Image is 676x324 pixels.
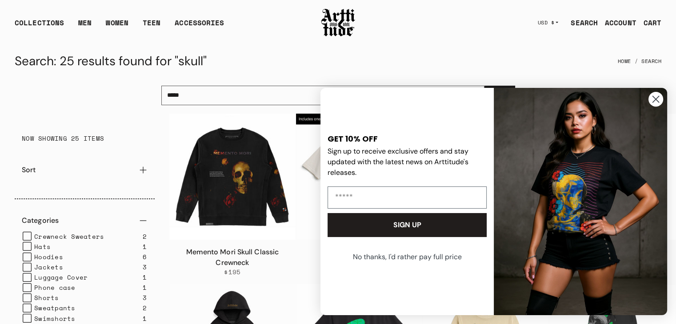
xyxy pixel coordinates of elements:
[320,8,356,38] img: Arttitude
[186,247,279,267] a: Memento Mori Skull Classic Crewneck
[169,114,296,240] img: Memento Mori Skull Classic Crewneck
[532,13,564,32] button: USD $
[15,159,155,181] button: Sort
[328,146,468,177] span: Sign up to receive exclusive offers and stay updated with the latest news on Arttitude's releases.
[143,17,160,35] a: TEEN
[296,114,422,240] a: Electric Sunflower Skull Collector-SetElectric Sunflower Skull Collector-Set
[34,252,63,262] span: Hoodies
[175,17,224,35] div: ACCESSORIES
[636,14,661,32] a: Open cart
[34,313,76,324] span: Swimshorts
[143,282,147,292] span: 1
[34,272,88,282] span: Luggage Cover
[312,79,676,324] div: FLYOUT Form
[296,114,422,240] img: Electric Sunflower Skull Collector-Set
[34,231,104,241] span: Crewneck Sweaters
[15,17,64,35] div: COLLECTIONS
[564,14,598,32] a: SEARCH
[34,292,59,303] span: Shorts
[143,262,147,272] span: 3
[34,262,63,272] span: Jackets
[598,14,636,32] a: ACCOUNT
[538,19,555,26] span: USD $
[106,17,128,35] a: WOMEN
[169,114,296,240] a: Memento Mori Skull Classic CrewneckMemento Mori Skull Classic Crewneck
[631,51,662,71] li: Search
[327,246,488,268] button: No thanks, I'd rather pay full price
[34,303,76,313] span: Sweatpants
[8,17,231,35] ul: Main navigation
[143,292,147,303] span: 3
[143,231,147,241] span: 2
[224,268,240,276] span: $195
[143,241,147,252] span: 1
[143,313,147,324] span: 1
[161,86,484,105] input: Search...
[34,282,76,292] span: Phone case
[15,210,155,231] button: Categories
[34,241,51,252] span: Hats
[494,88,667,315] img: 88b40c6e-4fbe-451e-b692-af676383430e.jpeg
[143,252,147,262] span: 6
[648,91,664,107] button: Close dialog
[644,17,661,28] div: CART
[328,186,487,209] input: Email
[15,51,207,72] h1: Search: 25 results found for "skull"
[143,272,147,282] span: 1
[15,128,155,149] div: NOW SHOWING 25 ITEMS
[618,51,631,71] a: Home
[143,303,147,313] span: 2
[78,17,92,35] a: MEN
[328,213,487,237] button: SIGN UP
[328,133,378,144] span: GET 10% OFF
